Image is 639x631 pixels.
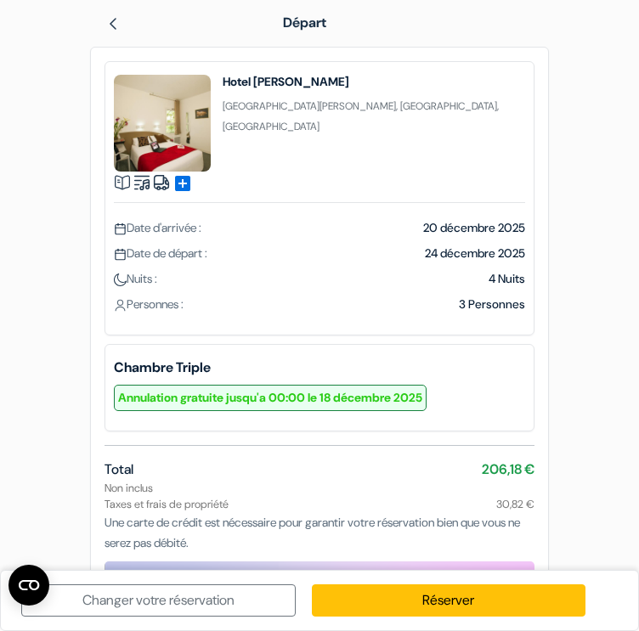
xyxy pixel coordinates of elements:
[105,480,534,512] div: Non inclus Taxes et frais de propriété
[114,299,127,312] img: user_icon.svg
[133,174,150,191] img: music.svg
[423,220,525,235] span: 20 décembre 2025
[223,75,525,88] h4: Hotel [PERSON_NAME]
[114,358,525,378] b: Chambre Triple
[425,245,525,261] span: 24 décembre 2025
[106,17,120,31] img: left_arrow.svg
[114,220,201,235] span: Date d'arrivée :
[459,296,525,312] span: 3 Personnes
[114,248,127,261] img: calendar.svg
[172,172,193,190] a: add_box
[114,245,207,261] span: Date de départ :
[114,273,127,286] img: moon.svg
[283,14,326,31] span: Départ
[105,460,133,478] span: Total
[21,584,296,617] a: Changer votre réservation
[172,173,193,194] span: add_box
[312,584,586,617] a: Réserver
[114,271,157,286] span: Nuits :
[489,271,525,286] span: 4 Nuits
[105,515,520,550] span: Une carte de crédit est nécessaire pour garantir votre réservation bien que vous ne serez pas déb...
[8,565,49,606] button: Ouvrir le widget CMP
[114,174,131,191] img: book.svg
[482,459,534,480] span: 206,18 €
[114,385,427,411] small: Annulation gratuite jusqu'a 00:00 le 18 décembre 2025
[496,496,534,512] span: 30,82 €
[114,296,184,312] span: Personnes :
[114,223,127,235] img: calendar.svg
[223,99,499,133] small: [GEOGRAPHIC_DATA][PERSON_NAME], [GEOGRAPHIC_DATA], [GEOGRAPHIC_DATA]
[153,174,170,191] img: truck.svg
